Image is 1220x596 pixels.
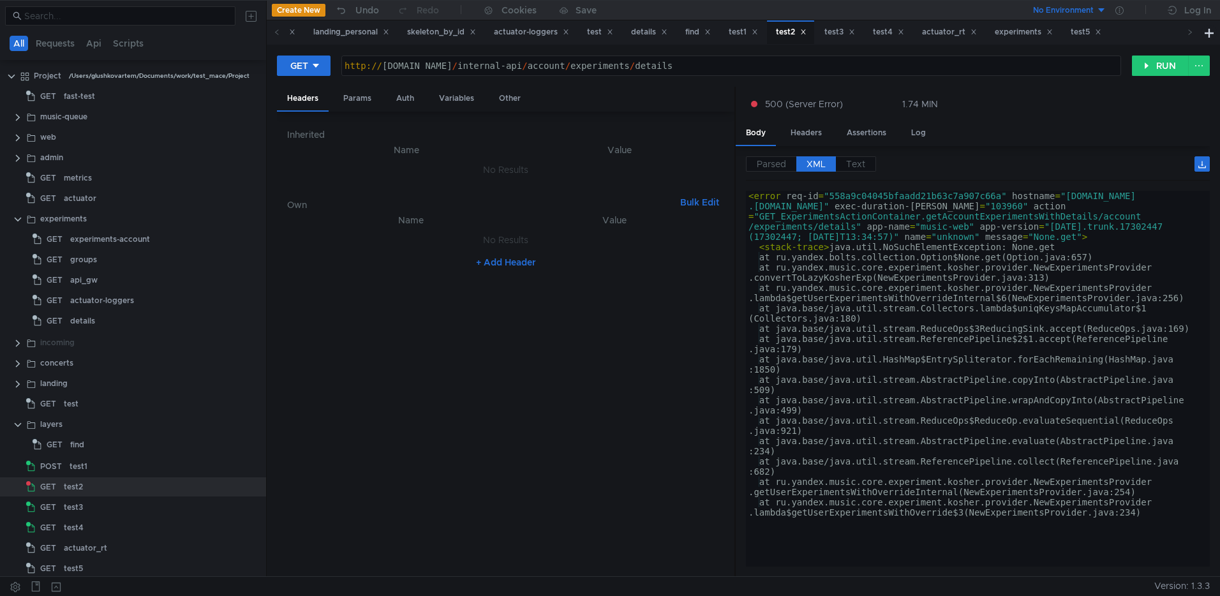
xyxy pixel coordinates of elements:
[355,3,379,18] div: Undo
[64,498,83,517] div: test3
[70,435,84,454] div: find
[40,333,75,352] div: incoming
[729,26,758,39] div: test1
[489,87,531,110] div: Other
[494,26,569,39] div: actuator-loggers
[47,291,63,310] span: GET
[277,56,331,76] button: GET
[1184,3,1211,18] div: Log In
[757,158,786,170] span: Parsed
[40,518,56,537] span: GET
[837,121,896,145] div: Assertions
[40,189,56,208] span: GET
[10,36,28,51] button: All
[32,36,78,51] button: Requests
[685,26,711,39] div: find
[34,66,61,86] div: Project
[40,539,56,558] span: GET
[82,36,105,51] button: Api
[24,9,228,23] input: Search...
[901,121,936,145] div: Log
[333,87,382,110] div: Params
[70,291,134,310] div: actuator-loggers
[313,26,389,39] div: landing_personal
[40,394,56,413] span: GET
[483,234,528,246] nz-embed-empty: No Results
[64,539,107,558] div: actuator_rt
[40,374,68,393] div: landing
[846,158,865,170] span: Text
[429,87,484,110] div: Variables
[40,128,56,147] div: web
[40,168,56,188] span: GET
[70,271,98,290] div: api_gw
[873,26,904,39] div: test4
[40,457,62,476] span: POST
[287,127,724,142] h6: Inherited
[807,158,826,170] span: XML
[675,195,724,210] button: Bulk Edit
[70,311,95,331] div: details
[40,354,73,373] div: concerts
[631,26,667,39] div: details
[515,142,724,158] th: Value
[388,1,448,20] button: Redo
[514,212,714,228] th: Value
[308,212,514,228] th: Name
[417,3,439,18] div: Redo
[64,518,84,537] div: test4
[70,230,150,249] div: experiments-account
[1033,4,1094,17] div: No Environment
[502,3,537,18] div: Cookies
[780,121,832,145] div: Headers
[64,168,92,188] div: metrics
[776,26,807,39] div: test2
[297,142,514,158] th: Name
[70,457,87,476] div: test1
[40,87,56,106] span: GET
[64,189,96,208] div: actuator
[922,26,977,39] div: actuator_rt
[325,1,388,20] button: Undo
[1132,56,1189,76] button: RUN
[483,164,528,175] nz-embed-empty: No Results
[47,230,63,249] span: GET
[109,36,147,51] button: Scripts
[272,4,325,17] button: Create New
[40,498,56,517] span: GET
[40,148,63,167] div: admin
[386,87,424,110] div: Auth
[47,250,63,269] span: GET
[47,435,63,454] span: GET
[995,26,1053,39] div: experiments
[47,311,63,331] span: GET
[40,477,56,496] span: GET
[1071,26,1101,39] div: test5
[40,559,56,578] span: GET
[64,87,95,106] div: fast-test
[64,394,78,413] div: test
[902,98,938,110] div: 1.74 MIN
[64,477,83,496] div: test2
[69,66,249,86] div: /Users/glushkovartem/Documents/work/test_mace/Project
[765,97,843,111] span: 500 (Server Error)
[824,26,855,39] div: test3
[471,255,541,270] button: + Add Header
[576,6,597,15] div: Save
[290,59,308,73] div: GET
[70,250,97,269] div: groups
[40,415,63,434] div: layers
[40,209,87,228] div: experiments
[40,107,87,126] div: music-queue
[736,121,776,146] div: Body
[587,26,613,39] div: test
[287,197,675,212] h6: Own
[47,271,63,290] span: GET
[1154,577,1210,595] span: Version: 1.3.3
[407,26,476,39] div: skeleton_by_id
[64,559,83,578] div: test5
[277,87,329,112] div: Headers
